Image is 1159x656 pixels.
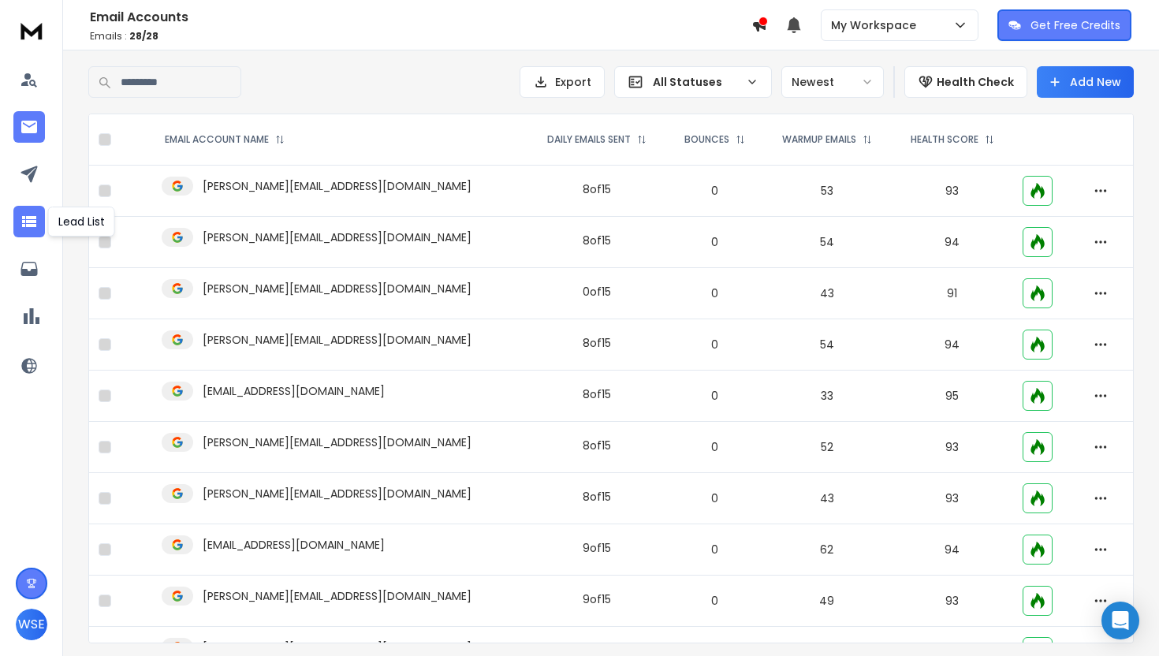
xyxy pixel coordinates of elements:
button: WSE [16,609,47,640]
p: [PERSON_NAME][EMAIL_ADDRESS][DOMAIN_NAME] [203,486,471,501]
td: 95 [891,371,1012,422]
span: 28 / 28 [129,29,158,43]
div: Open Intercom Messenger [1101,602,1139,639]
td: 91 [891,268,1012,319]
p: [PERSON_NAME][EMAIL_ADDRESS][DOMAIN_NAME] [203,229,471,245]
td: 33 [762,371,891,422]
p: Emails : [90,30,751,43]
div: EMAIL ACCOUNT NAME [165,133,285,146]
div: 9 of 15 [583,591,611,607]
p: [EMAIL_ADDRESS][DOMAIN_NAME] [203,537,385,553]
h1: Email Accounts [90,8,751,27]
div: 0 of 15 [583,284,611,300]
td: 43 [762,473,891,524]
div: 8 of 15 [583,489,611,505]
td: 93 [891,166,1012,217]
p: 0 [676,337,753,352]
p: 0 [676,285,753,301]
p: 0 [676,183,753,199]
p: Health Check [937,74,1014,90]
button: Newest [781,66,884,98]
td: 93 [891,576,1012,627]
p: [PERSON_NAME][EMAIL_ADDRESS][DOMAIN_NAME] [203,588,471,604]
div: 8 of 15 [583,181,611,197]
p: 0 [676,388,753,404]
p: HEALTH SCORE [911,133,978,146]
p: 0 [676,490,753,506]
p: [PERSON_NAME][EMAIL_ADDRESS][DOMAIN_NAME] [203,434,471,450]
p: 0 [676,542,753,557]
p: BOUNCES [684,133,729,146]
p: My Workspace [831,17,922,33]
p: DAILY EMAILS SENT [547,133,631,146]
p: [PERSON_NAME][EMAIL_ADDRESS][DOMAIN_NAME] [203,639,471,655]
td: 93 [891,422,1012,473]
div: Lead List [48,207,115,237]
p: 0 [676,234,753,250]
p: [PERSON_NAME][EMAIL_ADDRESS][DOMAIN_NAME] [203,281,471,296]
button: Add New [1037,66,1134,98]
button: Get Free Credits [997,9,1131,41]
button: Health Check [904,66,1027,98]
p: All Statuses [653,74,740,90]
td: 43 [762,268,891,319]
td: 54 [762,217,891,268]
div: 8 of 15 [583,335,611,351]
p: [PERSON_NAME][EMAIL_ADDRESS][DOMAIN_NAME] [203,178,471,194]
td: 62 [762,524,891,576]
td: 94 [891,217,1012,268]
p: Get Free Credits [1030,17,1120,33]
img: logo [16,16,47,45]
p: [EMAIL_ADDRESS][DOMAIN_NAME] [203,383,385,399]
div: 8 of 15 [583,233,611,248]
p: WARMUP EMAILS [782,133,856,146]
td: 94 [891,524,1012,576]
button: Export [520,66,605,98]
td: 94 [891,319,1012,371]
td: 52 [762,422,891,473]
td: 54 [762,319,891,371]
div: 8 of 15 [583,438,611,453]
div: 8 of 15 [583,386,611,402]
td: 49 [762,576,891,627]
td: 53 [762,166,891,217]
p: 0 [676,439,753,455]
p: 0 [676,593,753,609]
td: 93 [891,473,1012,524]
p: [PERSON_NAME][EMAIL_ADDRESS][DOMAIN_NAME] [203,332,471,348]
div: 9 of 15 [583,540,611,556]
